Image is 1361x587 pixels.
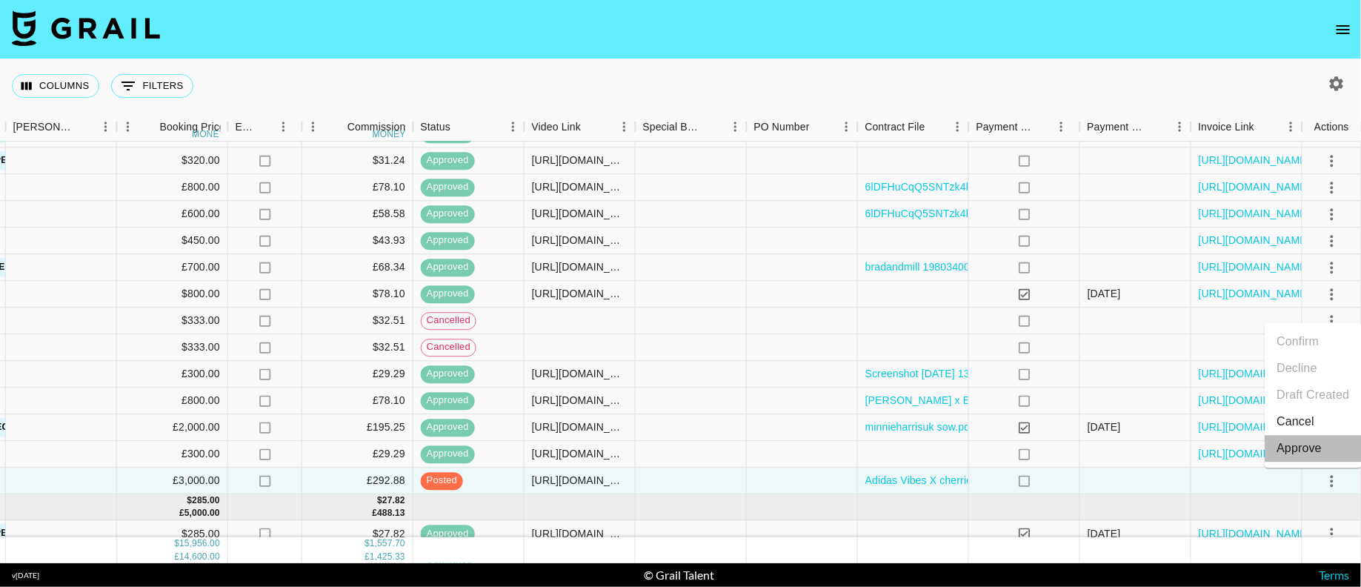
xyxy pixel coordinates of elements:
div: Contract File [865,113,925,142]
div: https://www.tiktok.com/@cherriecherry_/video/7502174336757812502?is_from_webapp=1&sender_device=p... [532,207,628,222]
button: Sort [327,116,347,137]
button: select merge strategy [1320,282,1345,307]
div: Invoice Link [1191,113,1302,142]
div: £600.00 [117,201,228,228]
button: select merge strategy [1320,255,1345,280]
div: https://www.tiktok.com/@klovoxo/video/7527428117871349047?is_from_webapp=1&sender_device=pc&web_i... [532,233,628,248]
button: Menu [1280,116,1302,138]
div: Video Link [532,113,582,142]
div: Invoice Link [1199,113,1255,142]
button: select merge strategy [1320,228,1345,253]
a: 6lDFHuCqQ5SNTzk4kvUwANIRG7C21746730334561cherriecherry TYMO contract.pdf [865,180,1275,195]
a: [URL][DOMAIN_NAME] [1199,233,1311,248]
div: https://www.tiktok.com/@cherriecherry_/video/7523321941499858198?is_from_webapp=1&sender_device=p... [532,127,628,142]
div: 285.00 [192,494,220,507]
a: [URL][DOMAIN_NAME] [1199,447,1311,462]
div: £58.58 [302,201,413,228]
div: $ [377,494,382,507]
div: £195.25 [302,414,413,441]
button: select merge strategy [1320,148,1345,173]
button: Menu [302,116,325,138]
div: £2,000.00 [117,414,228,441]
span: approved [421,448,475,462]
a: Adidas Vibes X cherriecherry Contract SIGNED.pdf [865,474,1106,488]
a: [URL][DOMAIN_NAME] [1199,420,1311,435]
div: Status [421,113,451,142]
div: $43.93 [302,228,413,254]
span: posted [421,474,463,488]
div: $ [187,494,193,507]
div: £ [373,508,378,520]
div: 1,557.70 [370,537,405,550]
button: Menu [1051,116,1073,138]
div: https://www.tiktok.com/@tompowelll/photo/7522888521527397654 [532,287,628,302]
button: Sort [74,116,95,137]
div: $320.00 [117,147,228,174]
button: Sort [704,116,725,137]
div: PO Number [754,113,810,142]
div: money [373,130,406,139]
div: 488.13 [377,508,405,520]
div: 05/08/2025 [1088,287,1121,302]
div: 10/07/2025 [1088,127,1121,142]
button: Menu [502,116,525,138]
div: https://www.instagram.com/reel/DMZ3pnJIBQh/ [532,420,628,435]
a: [URL][DOMAIN_NAME] [1199,180,1311,195]
div: £78.10 [302,174,413,201]
div: $450.00 [117,228,228,254]
a: [PERSON_NAME] x Estrid Influencer Agreement - [PERSON_NAME] ([DATE]) signed.pdf [865,394,1286,408]
button: Sort [1148,116,1169,137]
div: Actions [1314,113,1349,142]
div: £300.00 [117,361,228,388]
button: Menu [1169,116,1191,138]
a: [URL][DOMAIN_NAME] [1199,526,1311,541]
div: Special Booking Type [636,113,747,142]
div: Payment Sent [976,113,1034,142]
div: $31.24 [302,147,413,174]
div: £800.00 [117,174,228,201]
span: approved [421,208,475,222]
div: $32.51 [302,308,413,334]
button: Show filters [111,74,193,98]
div: PO Number [747,113,858,142]
div: £ [179,508,184,520]
img: Grail Talent [12,10,160,46]
button: Sort [450,116,471,137]
div: $32.51 [302,334,413,361]
div: $ [174,537,179,550]
button: Menu [836,116,858,138]
div: £ [174,550,179,563]
a: minnieharrisuk sow.pdf [865,420,974,435]
span: approved [421,154,475,168]
button: Select columns [12,74,99,98]
div: £78.10 [302,388,413,414]
a: [URL][DOMAIN_NAME] [1199,153,1311,168]
div: Expenses: Remove Commission? [236,113,256,142]
span: cancelled [422,314,476,328]
div: Contract File [858,113,969,142]
div: 27.82 [382,494,405,507]
button: open drawer [1328,15,1358,44]
div: 14,600.00 [179,550,220,563]
span: approved [421,527,475,541]
div: 5,000.00 [184,508,220,520]
span: approved [421,261,475,275]
div: $285.00 [117,521,228,548]
div: $ [365,537,370,550]
span: approved [421,127,475,142]
div: Booking Price [160,113,225,142]
a: [URL][DOMAIN_NAME] [1199,260,1311,275]
div: [PERSON_NAME] [13,113,74,142]
div: £ [365,550,370,563]
div: $333.00 [117,334,228,361]
div: money [192,130,225,139]
div: £292.88 [302,468,413,494]
a: Terms [1319,568,1349,582]
span: cancelled [422,341,476,355]
a: 6lDFHuCqQ5SNTzk4kvUwANIRG7C21746730334561cherriecherry TYMO contract.pdf [865,207,1275,222]
div: $333.00 [117,308,228,334]
div: https://www.tiktok.com/@cherriecherry_/video/7531080319017979158?is_from_webapp=1&sender_device=p... [532,447,628,462]
button: Menu [95,116,117,138]
div: Special Booking Type [643,113,704,142]
button: Menu [613,116,636,138]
